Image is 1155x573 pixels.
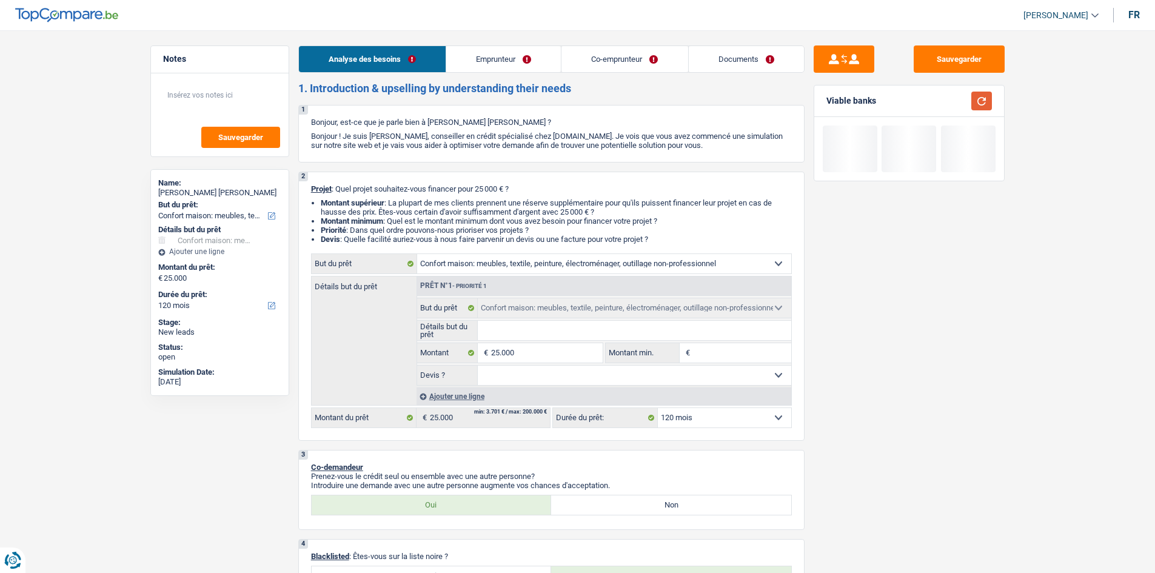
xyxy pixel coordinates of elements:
label: Montant du prêt [312,408,417,427]
a: Analyse des besoins [299,46,446,72]
label: Montant du prêt: [158,263,279,272]
span: € [680,343,693,363]
span: Co-demandeur [311,463,363,472]
span: Projet [311,184,332,193]
div: Ajouter une ligne [158,247,281,256]
label: But du prêt: [158,200,279,210]
div: Stage: [158,318,281,327]
div: Viable banks [826,96,876,106]
span: Sauvegarder [218,133,263,141]
div: 2 [299,172,308,181]
div: [DATE] [158,377,281,387]
span: € [158,273,162,283]
div: Détails but du prêt [158,225,281,235]
label: Durée du prêt: [158,290,279,300]
p: Bonjour ! Je suis [PERSON_NAME], conseiller en crédit spécialisé chez [DOMAIN_NAME]. Je vois que ... [311,132,792,150]
span: Blacklisted [311,552,349,561]
label: Devis ? [417,366,478,385]
p: Bonjour, est-ce que je parle bien à [PERSON_NAME] [PERSON_NAME] ? [311,118,792,127]
label: Montant min. [606,343,680,363]
label: But du prêt [312,254,417,273]
label: Détails but du prêt [417,321,478,340]
p: : Êtes-vous sur la liste noire ? [311,552,792,561]
label: Détails but du prêt [312,276,417,290]
label: But du prêt [417,298,478,318]
p: Introduire une demande avec une autre personne augmente vos chances d'acceptation. [311,481,792,490]
strong: Montant supérieur [321,198,384,207]
span: € [417,408,430,427]
strong: Priorité [321,226,346,235]
li: : La plupart de mes clients prennent une réserve supplémentaire pour qu'ils puissent financer leu... [321,198,792,216]
img: TopCompare Logo [15,8,118,22]
label: Durée du prêt: [553,408,658,427]
div: min: 3.701 € / max: 200.000 € [474,409,547,415]
button: Sauvegarder [201,127,280,148]
div: [PERSON_NAME] [PERSON_NAME] [158,188,281,198]
a: Co-emprunteur [561,46,688,72]
span: [PERSON_NAME] [1023,10,1088,21]
div: 4 [299,540,308,549]
li: : Dans quel ordre pouvons-nous prioriser vos projets ? [321,226,792,235]
strong: Montant minimum [321,216,383,226]
div: fr [1128,9,1140,21]
p: : Quel projet souhaitez-vous financer pour 25 000 € ? [311,184,792,193]
div: Simulation Date: [158,367,281,377]
div: Prêt n°1 [417,282,490,290]
div: Ajouter une ligne [417,387,791,405]
div: Status: [158,343,281,352]
button: Sauvegarder [914,45,1005,73]
h5: Notes [163,54,276,64]
div: open [158,352,281,362]
li: : Quel est le montant minimum dont vous avez besoin pour financer votre projet ? [321,216,792,226]
a: Documents [689,46,804,72]
label: Non [551,495,791,515]
div: Name: [158,178,281,188]
div: 1 [299,106,308,115]
a: [PERSON_NAME] [1014,5,1099,25]
span: Devis [321,235,340,244]
div: New leads [158,327,281,337]
span: - Priorité 1 [452,283,487,289]
span: € [478,343,491,363]
div: 3 [299,451,308,460]
label: Montant [417,343,478,363]
p: Prenez-vous le crédit seul ou ensemble avec une autre personne? [311,472,792,481]
label: Oui [312,495,552,515]
a: Emprunteur [446,46,561,72]
h2: 1. Introduction & upselling by understanding their needs [298,82,805,95]
li: : Quelle facilité auriez-vous à nous faire parvenir un devis ou une facture pour votre projet ? [321,235,792,244]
